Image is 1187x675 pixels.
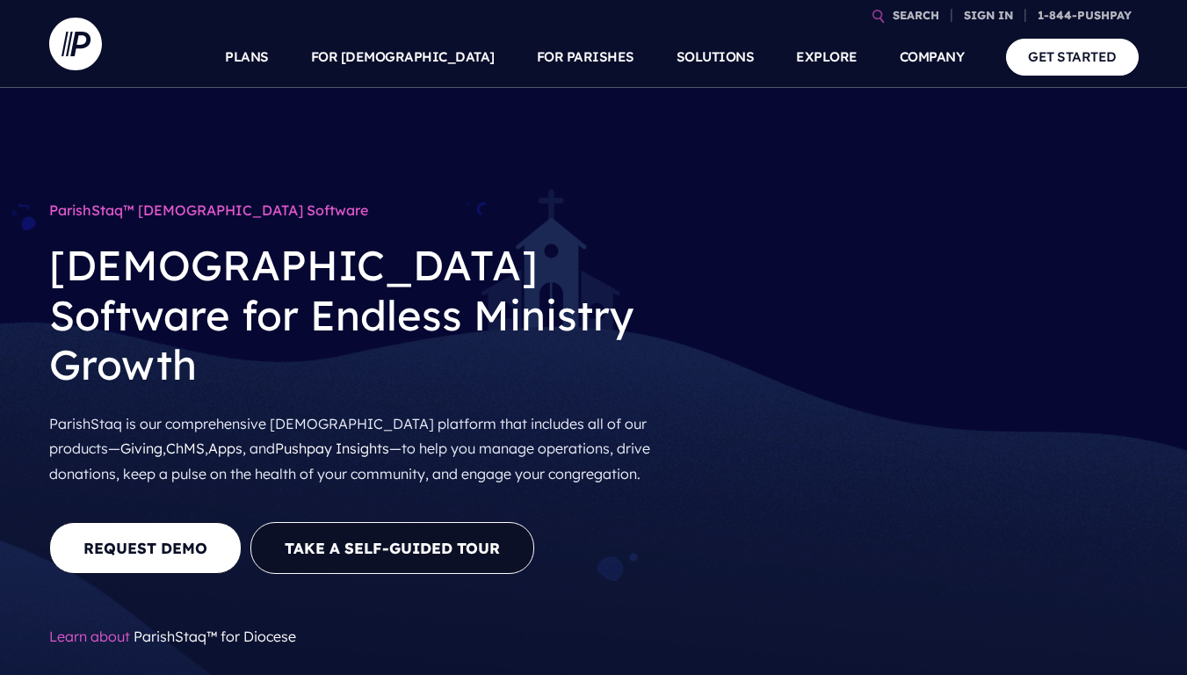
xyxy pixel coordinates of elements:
a: GET STARTED [1006,39,1139,75]
a: EXPLORE [796,26,858,88]
a: ParishStaq™ for Diocese [134,628,296,645]
a: Take A Self-Guided Tour [250,522,534,574]
a: SOLUTIONS [677,26,755,88]
a: FOR PARISHES [537,26,634,88]
a: FOR [DEMOGRAPHIC_DATA] [311,26,495,88]
a: Giving [120,439,163,457]
h2: [DEMOGRAPHIC_DATA] Software for Endless Ministry Growth [49,227,673,403]
h1: ParishStaq™ [DEMOGRAPHIC_DATA] Software [49,193,673,227]
span: Learn about [49,621,130,652]
a: Apps [208,439,242,457]
a: Pushpay Insights [275,439,389,457]
a: ChMS [166,439,205,457]
a: PLANS [225,26,269,88]
p: ParishStaq is our comprehensive [DEMOGRAPHIC_DATA] platform that includes all of our products— , ... [49,404,673,494]
a: COMPANY [900,26,965,88]
a: REQUEST DEMO [49,522,242,574]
